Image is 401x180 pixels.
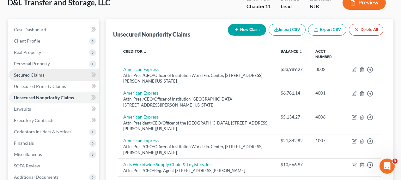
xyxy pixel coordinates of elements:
span: SOFA Review [14,163,40,168]
div: $33,989.27 [281,66,306,73]
span: Codebtors Insiders & Notices [14,129,71,134]
span: Miscellaneous [14,152,42,157]
div: Attn: Pres./CEO/Reg. Agent [STREET_ADDRESS][PERSON_NAME] [123,168,270,174]
a: SOFA Review [9,160,99,171]
a: Secured Claims [9,69,99,81]
a: Unsecured Priority Claims [9,81,99,92]
div: Unsecured Nonpriority Claims [113,31,190,38]
span: Personal Property [14,61,50,66]
a: Axis Worldwide Supply Chain & Logistics, Inc. [123,162,213,167]
button: Import CSV [269,24,306,36]
span: Additional Documents [14,174,58,180]
i: unfold_more [299,50,303,54]
div: Attn: Pres./CEO/Officer of Institution World Fin. Center, [STREET_ADDRESS][PERSON_NAME][US_STATE] [123,144,270,155]
div: $10,566.97 [281,161,306,168]
a: Executory Contracts [9,115,99,126]
span: Lawsuits [14,106,31,112]
span: Client Profile [14,38,40,44]
div: Chapter [246,3,271,10]
a: American Express [123,90,159,96]
span: 11 [265,3,271,9]
a: Case Dashboard [9,24,99,35]
div: $5,134.27 [281,114,306,120]
a: Unsecured Nonpriority Claims [9,92,99,103]
a: Balance unfold_more [281,49,303,54]
button: Delete All [349,24,383,36]
a: Lawsuits [9,103,99,115]
a: Acct Number unfold_more [316,49,337,59]
div: 3002 [316,66,342,73]
span: Secured Claims [14,72,44,78]
i: unfold_more [333,55,337,59]
div: Attn: Pres./CEO/Officer of Institution World Fin. Center, [STREET_ADDRESS][PERSON_NAME][US_STATE] [123,73,270,84]
span: Unsecured Nonpriority Claims [14,95,74,100]
div: 4006 [316,114,342,120]
button: New Claim [228,24,266,36]
div: $21,342.82 [281,137,306,144]
span: Executory Contracts [14,118,54,123]
span: Financials [14,140,34,146]
div: Lead [281,3,300,10]
div: Attn: President/CEO/Officer of the [GEOGRAPHIC_DATA], [STREET_ADDRESS][PERSON_NAME][US_STATE] [123,120,270,132]
iframe: Intercom live chat [380,159,395,174]
div: NJB [310,3,332,10]
a: American Express [123,138,159,143]
span: Case Dashboard [14,27,46,32]
a: Creditor unfold_more [123,49,147,54]
div: 1007 [316,137,342,144]
span: Real Property [14,49,41,55]
div: Attn: Pres./CEO/Officer of Institution [GEOGRAPHIC_DATA], [STREET_ADDRESS][PERSON_NAME][US_STATE] [123,96,270,108]
a: American Express [123,67,159,72]
div: 4001 [316,90,342,96]
span: Unsecured Priority Claims [14,84,66,89]
a: Export CSV [308,24,346,36]
a: American Express [123,114,159,119]
div: $6,781.14 [281,90,306,96]
span: 3 [392,159,398,164]
i: unfold_more [143,50,147,54]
